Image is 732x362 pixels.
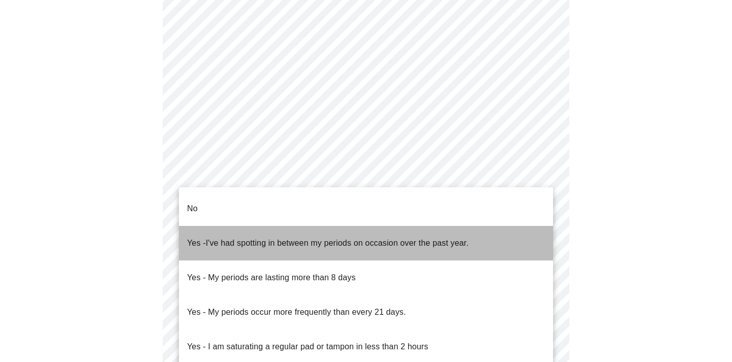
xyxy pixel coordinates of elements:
p: Yes - I am saturating a regular pad or tampon in less than 2 hours [187,341,428,353]
span: I've had spotting in between my periods on occasion over the past year. [206,239,469,247]
p: No [187,203,198,215]
p: Yes - My periods are lasting more than 8 days [187,272,356,284]
p: Yes - [187,237,469,249]
p: Yes - My periods occur more frequently than every 21 days. [187,306,406,318]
